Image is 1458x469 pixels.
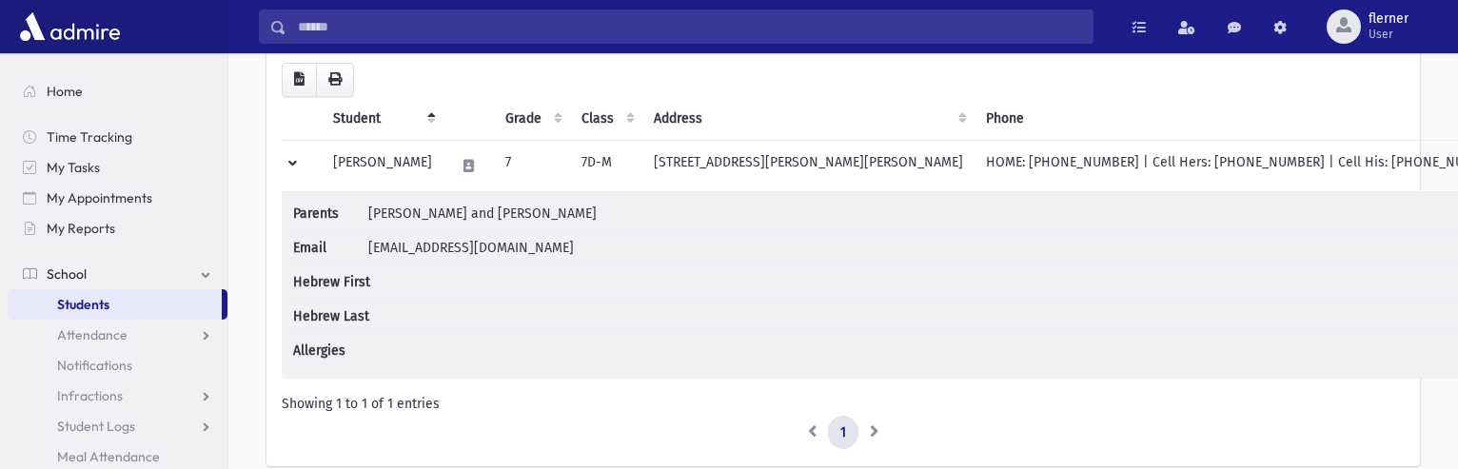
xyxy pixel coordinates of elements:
a: My Tasks [8,152,227,183]
span: Student Logs [57,418,135,435]
span: User [1369,27,1409,42]
span: Infractions [57,387,123,404]
td: 7D-M [570,140,642,191]
td: [PERSON_NAME] [322,140,443,191]
a: My Appointments [8,183,227,213]
button: Print [316,63,354,97]
span: Students [57,296,109,313]
a: Home [8,76,227,107]
span: Email [293,238,364,258]
span: Home [47,83,83,100]
span: Parents [293,204,364,224]
th: Student: activate to sort column descending [322,97,443,141]
th: Grade: activate to sort column ascending [494,97,570,141]
span: School [47,265,87,283]
a: Students [8,289,222,320]
span: Meal Attendance [57,448,160,465]
a: Student Logs [8,411,227,441]
span: My Appointments [47,189,152,206]
span: Notifications [57,357,132,374]
a: Time Tracking [8,122,227,152]
a: 1 [828,416,858,450]
span: [PERSON_NAME] and [PERSON_NAME] [368,205,597,222]
span: [EMAIL_ADDRESS][DOMAIN_NAME] [368,240,574,256]
td: 7 [494,140,570,191]
span: Hebrew First [293,272,370,292]
button: CSV [282,63,317,97]
span: My Reports [47,220,115,237]
th: Address: activate to sort column ascending [642,97,975,141]
span: Attendance [57,326,128,343]
a: Notifications [8,350,227,381]
a: Attendance [8,320,227,350]
span: Time Tracking [47,128,132,146]
span: flerner [1369,11,1409,27]
th: Class: activate to sort column ascending [570,97,642,141]
td: [STREET_ADDRESS][PERSON_NAME][PERSON_NAME] [642,140,975,191]
div: Showing 1 to 1 of 1 entries [282,394,1405,414]
span: Allergies [293,341,364,361]
input: Search [286,10,1093,44]
a: My Reports [8,213,227,244]
span: Hebrew Last [293,306,369,326]
a: School [8,259,227,289]
img: AdmirePro [15,8,125,46]
a: Infractions [8,381,227,411]
span: My Tasks [47,159,100,176]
